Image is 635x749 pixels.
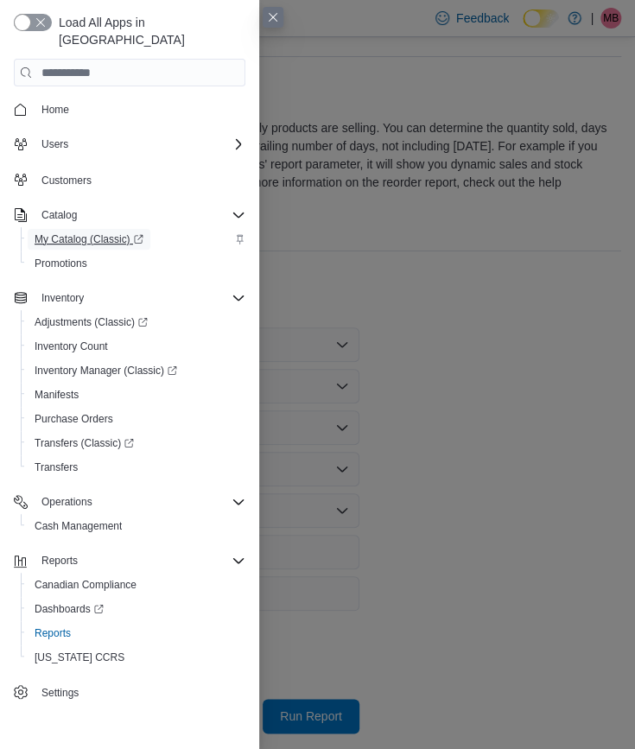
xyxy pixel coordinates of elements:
[7,97,252,122] button: Home
[28,253,245,274] span: Promotions
[41,554,78,568] span: Reports
[28,457,245,478] span: Transfers
[28,312,245,333] span: Adjustments (Classic)
[35,388,79,402] span: Manifests
[28,516,245,536] span: Cash Management
[28,360,245,381] span: Inventory Manager (Classic)
[35,99,76,120] a: Home
[14,90,245,708] nav: Complex example
[35,232,143,246] span: My Catalog (Classic)
[35,288,91,308] button: Inventory
[35,364,177,378] span: Inventory Manager (Classic)
[35,205,245,225] span: Catalog
[35,492,99,512] button: Operations
[28,623,78,644] a: Reports
[7,549,252,573] button: Reports
[28,384,86,405] a: Manifests
[35,550,85,571] button: Reports
[21,431,252,455] a: Transfers (Classic)
[35,436,134,450] span: Transfers (Classic)
[28,336,245,357] span: Inventory Count
[41,686,79,700] span: Settings
[35,315,148,329] span: Adjustments (Classic)
[41,291,84,305] span: Inventory
[21,383,252,407] button: Manifests
[28,516,129,536] a: Cash Management
[52,14,245,48] span: Load All Apps in [GEOGRAPHIC_DATA]
[7,203,252,227] button: Catalog
[35,602,104,616] span: Dashboards
[41,495,92,509] span: Operations
[28,229,245,250] span: My Catalog (Classic)
[21,573,252,597] button: Canadian Compliance
[263,7,283,28] button: Close this dialog
[28,574,143,595] a: Canadian Compliance
[35,492,245,512] span: Operations
[35,288,245,308] span: Inventory
[28,253,94,274] a: Promotions
[21,251,252,276] button: Promotions
[35,205,84,225] button: Catalog
[35,519,122,533] span: Cash Management
[35,578,137,592] span: Canadian Compliance
[28,647,131,668] a: [US_STATE] CCRS
[21,227,252,251] a: My Catalog (Classic)
[7,680,252,705] button: Settings
[41,103,69,117] span: Home
[35,412,113,426] span: Purchase Orders
[28,312,155,333] a: Adjustments (Classic)
[21,359,252,383] a: Inventory Manager (Classic)
[35,340,108,353] span: Inventory Count
[28,433,245,454] span: Transfers (Classic)
[28,229,150,250] a: My Catalog (Classic)
[35,550,245,571] span: Reports
[28,433,141,454] a: Transfers (Classic)
[28,623,245,644] span: Reports
[35,170,98,191] a: Customers
[28,599,245,619] span: Dashboards
[7,490,252,514] button: Operations
[35,134,75,155] button: Users
[28,574,245,595] span: Canadian Compliance
[35,98,245,120] span: Home
[21,645,252,670] button: [US_STATE] CCRS
[21,310,252,334] a: Adjustments (Classic)
[28,336,115,357] a: Inventory Count
[28,360,184,381] a: Inventory Manager (Classic)
[41,208,77,222] span: Catalog
[7,167,252,192] button: Customers
[41,137,68,151] span: Users
[28,409,120,429] a: Purchase Orders
[35,682,86,703] a: Settings
[41,174,92,187] span: Customers
[35,651,124,664] span: [US_STATE] CCRS
[35,682,245,703] span: Settings
[28,457,85,478] a: Transfers
[7,286,252,310] button: Inventory
[21,407,252,431] button: Purchase Orders
[21,597,252,621] a: Dashboards
[21,621,252,645] button: Reports
[21,514,252,538] button: Cash Management
[35,168,245,190] span: Customers
[35,134,245,155] span: Users
[28,599,111,619] a: Dashboards
[35,626,71,640] span: Reports
[35,460,78,474] span: Transfers
[28,409,245,429] span: Purchase Orders
[7,132,252,156] button: Users
[21,455,252,479] button: Transfers
[28,384,245,405] span: Manifests
[28,647,245,668] span: Washington CCRS
[35,257,87,270] span: Promotions
[21,334,252,359] button: Inventory Count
